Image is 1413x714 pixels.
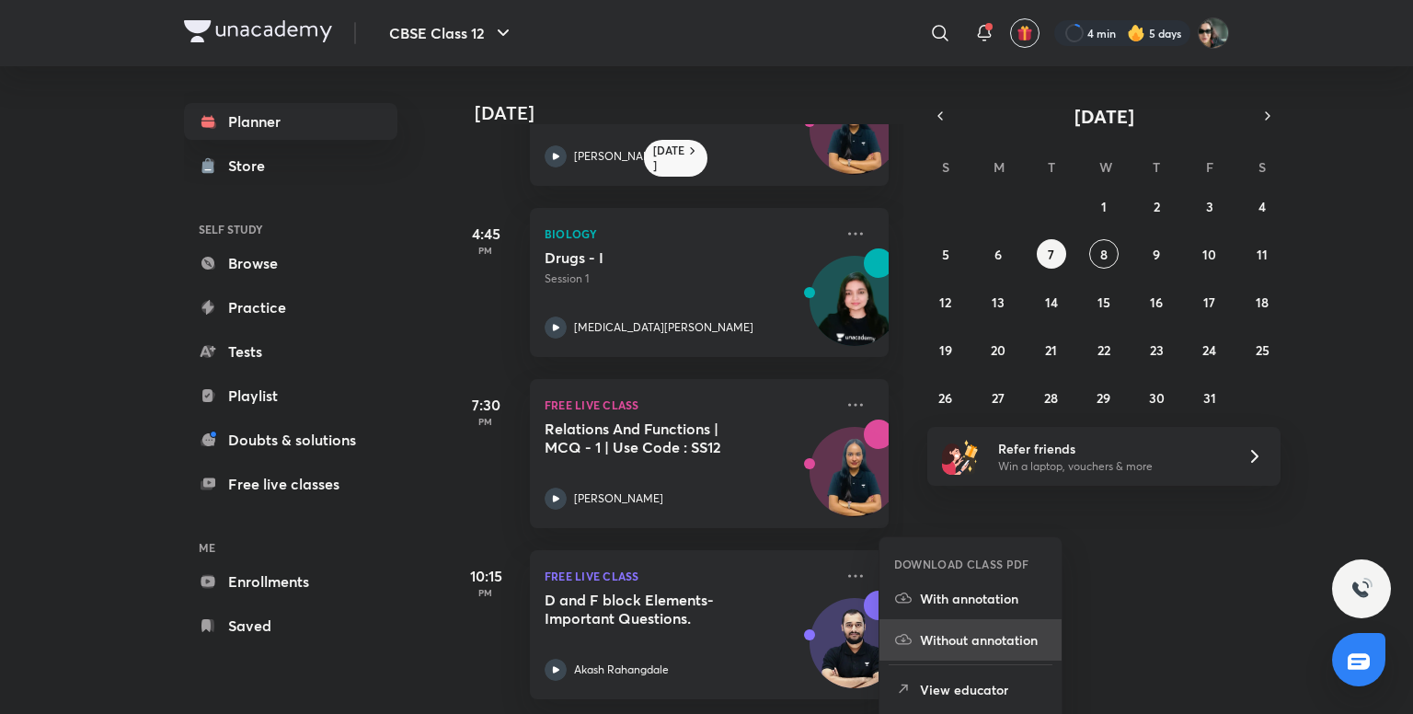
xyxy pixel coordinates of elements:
[184,333,397,370] a: Tests
[1017,25,1033,41] img: avatar
[1044,389,1058,407] abbr: October 28, 2025
[994,158,1005,176] abbr: Monday
[1247,287,1277,317] button: October 18, 2025
[1247,335,1277,364] button: October 25, 2025
[1203,389,1216,407] abbr: October 31, 2025
[1048,158,1055,176] abbr: Tuesday
[1198,17,1229,49] img: Arihant
[983,335,1013,364] button: October 20, 2025
[184,20,332,47] a: Company Logo
[1203,294,1215,311] abbr: October 17, 2025
[1127,24,1145,42] img: streak
[1247,191,1277,221] button: October 4, 2025
[810,266,899,354] img: Avatar
[1350,578,1373,600] img: ttu
[1089,383,1119,412] button: October 29, 2025
[545,565,833,587] p: FREE LIVE CLASS
[998,439,1224,458] h6: Refer friends
[475,102,907,124] h4: [DATE]
[1206,198,1213,215] abbr: October 3, 2025
[938,389,952,407] abbr: October 26, 2025
[1097,294,1110,311] abbr: October 15, 2025
[810,437,899,525] img: Avatar
[184,607,397,644] a: Saved
[953,103,1255,129] button: [DATE]
[184,377,397,414] a: Playlist
[1258,198,1266,215] abbr: October 4, 2025
[1089,191,1119,221] button: October 1, 2025
[998,458,1224,475] p: Win a laptop, vouchers & more
[574,662,669,678] p: Akash Rahangdale
[1089,287,1119,317] button: October 15, 2025
[184,421,397,458] a: Doubts & solutions
[992,389,1005,407] abbr: October 27, 2025
[920,630,1047,650] p: Without annotation
[184,213,397,245] h6: SELF STUDY
[1153,246,1160,263] abbr: October 9, 2025
[1195,239,1224,269] button: October 10, 2025
[894,556,1029,572] h6: DOWNLOAD CLASS PDF
[1256,341,1269,359] abbr: October 25, 2025
[1089,335,1119,364] button: October 22, 2025
[1074,104,1134,129] span: [DATE]
[942,246,949,263] abbr: October 5, 2025
[545,271,833,287] p: Session 1
[449,245,523,256] p: PM
[1154,198,1160,215] abbr: October 2, 2025
[449,416,523,427] p: PM
[545,248,774,267] h5: Drugs - I
[1089,239,1119,269] button: October 8, 2025
[1048,246,1054,263] abbr: October 7, 2025
[184,147,397,184] a: Store
[1097,341,1110,359] abbr: October 22, 2025
[545,420,774,456] h5: Relations And Functions | MCQ - 1 | Use Code : SS12
[991,341,1005,359] abbr: October 20, 2025
[1045,341,1057,359] abbr: October 21, 2025
[184,20,332,42] img: Company Logo
[992,294,1005,311] abbr: October 13, 2025
[1142,287,1171,317] button: October 16, 2025
[1045,294,1058,311] abbr: October 14, 2025
[931,287,960,317] button: October 12, 2025
[1202,246,1216,263] abbr: October 10, 2025
[184,563,397,600] a: Enrollments
[942,438,979,475] img: referral
[449,223,523,245] h5: 4:45
[449,565,523,587] h5: 10:15
[920,680,1047,699] p: View educator
[931,239,960,269] button: October 5, 2025
[1142,239,1171,269] button: October 9, 2025
[810,95,899,183] img: Avatar
[983,287,1013,317] button: October 13, 2025
[1099,158,1112,176] abbr: Wednesday
[1206,158,1213,176] abbr: Friday
[1037,287,1066,317] button: October 14, 2025
[983,239,1013,269] button: October 6, 2025
[1195,335,1224,364] button: October 24, 2025
[1010,18,1040,48] button: avatar
[931,335,960,364] button: October 19, 2025
[1142,383,1171,412] button: October 30, 2025
[1037,239,1066,269] button: October 7, 2025
[184,103,397,140] a: Planner
[574,148,663,165] p: [PERSON_NAME]
[1149,389,1165,407] abbr: October 30, 2025
[931,383,960,412] button: October 26, 2025
[810,608,899,697] img: Avatar
[1101,198,1107,215] abbr: October 1, 2025
[545,591,774,628] h5: D and F block Elements- Important Questions.
[574,319,753,336] p: [MEDICAL_DATA][PERSON_NAME]
[449,394,523,416] h5: 7:30
[184,245,397,282] a: Browse
[1097,389,1110,407] abbr: October 29, 2025
[983,383,1013,412] button: October 27, 2025
[184,289,397,326] a: Practice
[1258,158,1266,176] abbr: Saturday
[1142,191,1171,221] button: October 2, 2025
[1195,287,1224,317] button: October 17, 2025
[545,394,833,416] p: FREE LIVE CLASS
[1142,335,1171,364] button: October 23, 2025
[449,587,523,598] p: PM
[574,490,663,507] p: [PERSON_NAME]
[1150,294,1163,311] abbr: October 16, 2025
